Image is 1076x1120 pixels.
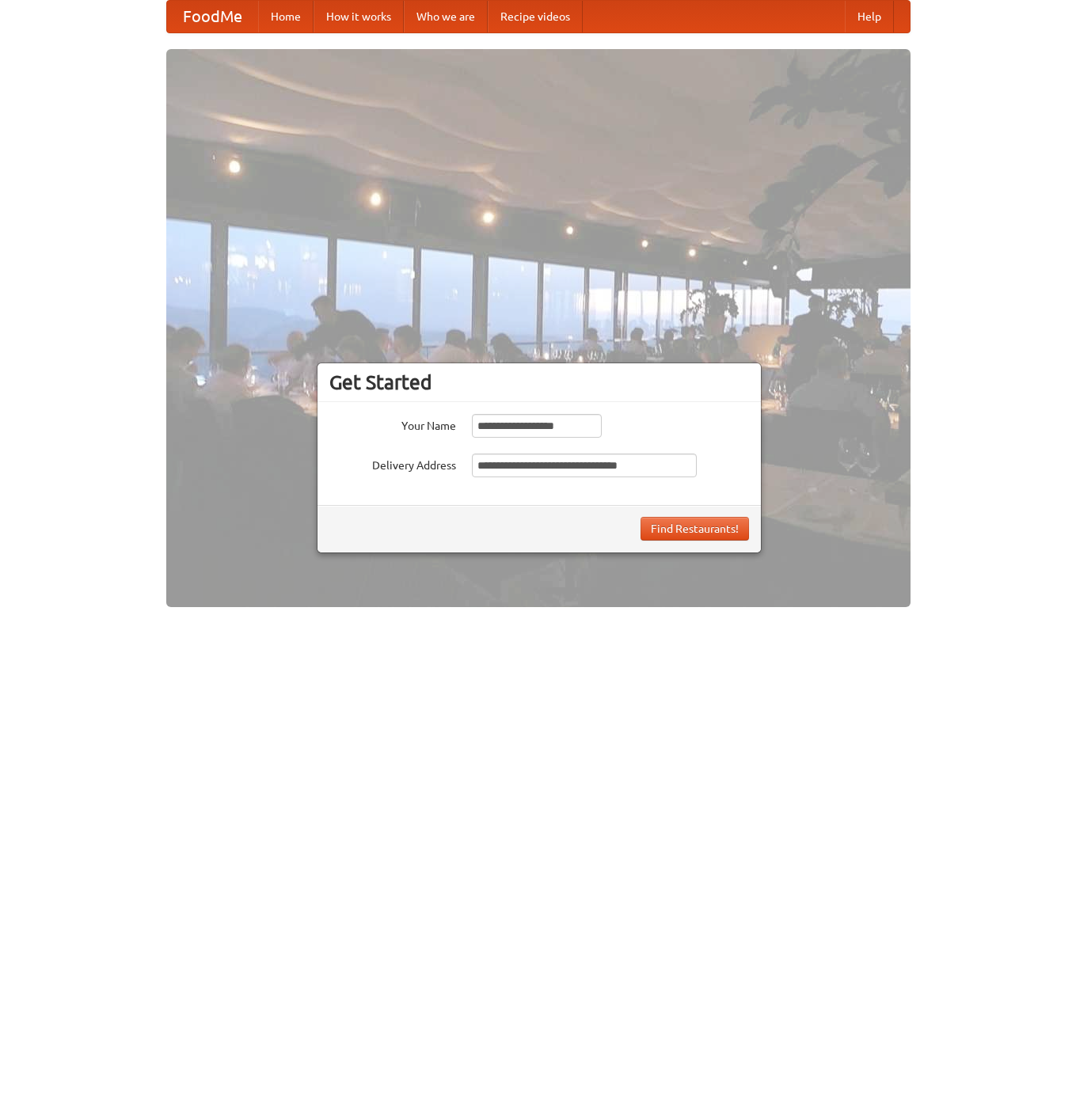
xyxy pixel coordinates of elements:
h3: Get Started [329,370,749,394]
button: Find Restaurants! [641,517,749,541]
label: Delivery Address [329,454,456,473]
a: How it works [314,1,404,32]
a: Help [845,1,894,32]
label: Your Name [329,414,456,434]
a: Home [258,1,314,32]
a: FoodMe [167,1,258,32]
a: Recipe videos [488,1,583,32]
a: Who we are [404,1,488,32]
